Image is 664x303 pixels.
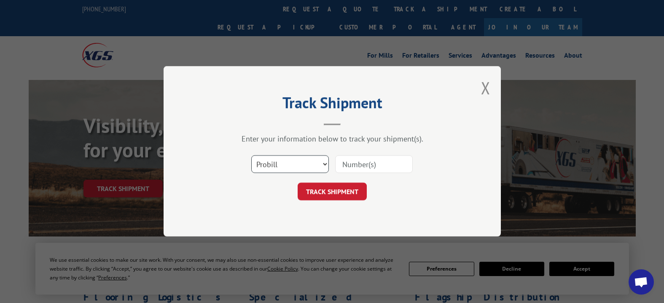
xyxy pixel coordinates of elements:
[206,134,459,144] div: Enter your information below to track your shipment(s).
[335,156,413,173] input: Number(s)
[206,97,459,113] h2: Track Shipment
[629,269,654,295] div: Open chat
[298,183,367,201] button: TRACK SHIPMENT
[481,77,490,99] button: Close modal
